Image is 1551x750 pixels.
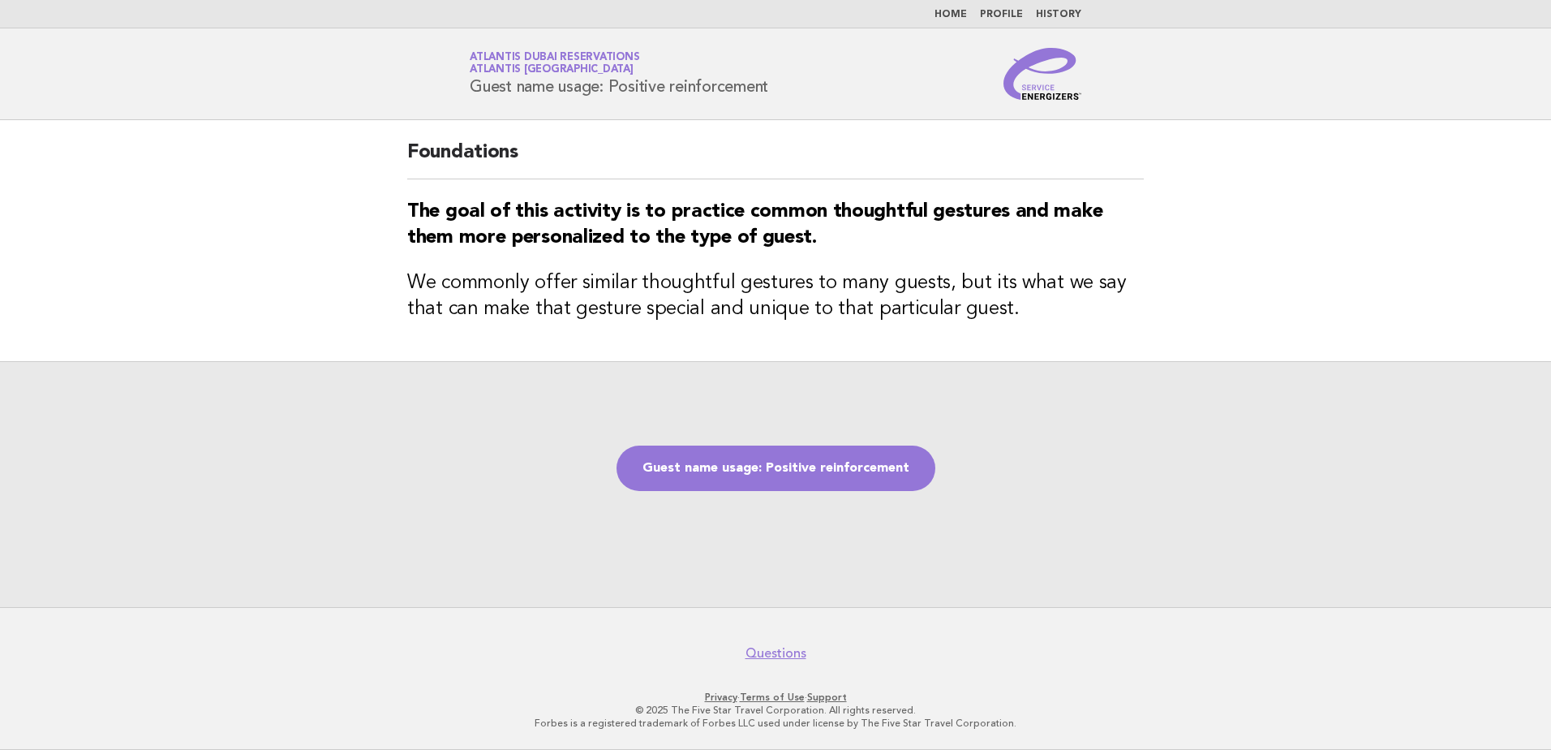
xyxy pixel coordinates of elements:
p: Forbes is a registered trademark of Forbes LLC used under license by The Five Star Travel Corpora... [279,717,1272,730]
h3: We commonly offer similar thoughtful gestures to many guests, but its what we say that can make t... [407,270,1144,322]
a: Atlantis Dubai ReservationsAtlantis [GEOGRAPHIC_DATA] [470,52,639,75]
span: Atlantis [GEOGRAPHIC_DATA] [470,65,634,75]
p: © 2025 The Five Star Travel Corporation. All rights reserved. [279,704,1272,717]
a: Profile [980,10,1023,19]
a: Guest name usage: Positive reinforcement [617,446,935,491]
p: · · [279,691,1272,704]
h2: Foundations [407,140,1144,179]
a: History [1036,10,1081,19]
a: Support [807,692,847,703]
a: Terms of Use [740,692,805,703]
a: Questions [745,645,806,662]
img: Service Energizers [1003,48,1081,100]
h1: Guest name usage: Positive reinforcement [470,53,768,95]
a: Home [934,10,967,19]
strong: The goal of this activity is to practice common thoughtful gestures and make them more personaliz... [407,202,1102,248]
a: Privacy [705,692,737,703]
